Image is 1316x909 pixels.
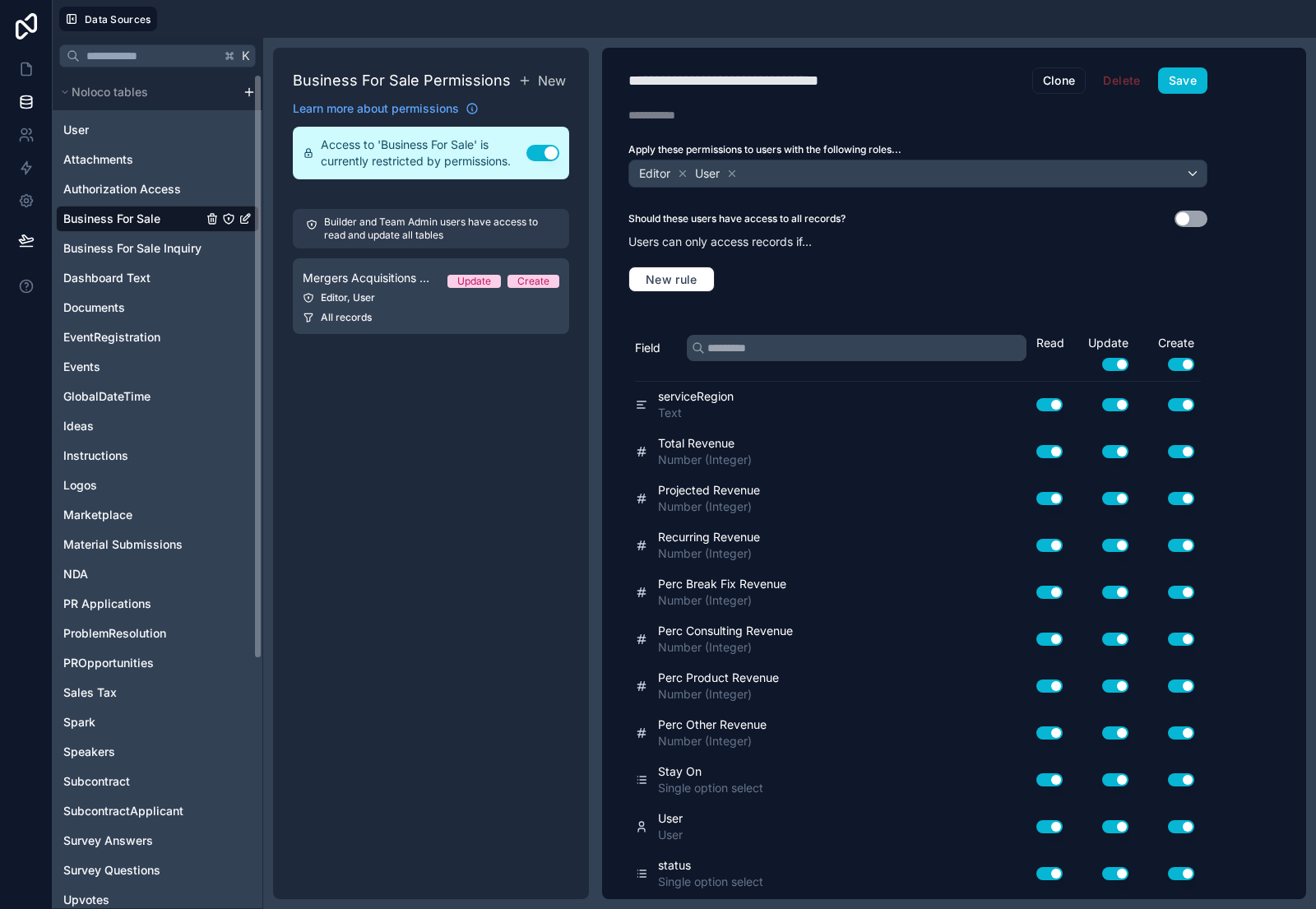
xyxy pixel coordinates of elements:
span: Number (Integer) [658,733,767,749]
label: Should these users have access to all records? [628,212,846,225]
div: Business For Sale Inquiry [56,235,259,262]
span: ProblemResolution [63,625,166,642]
span: Marketplace [63,507,132,523]
span: Sales Tax [63,684,117,701]
a: Mergers Acquisitions Permission 1UpdateCreateEditor, UserAll records [293,258,569,334]
div: Update [457,275,491,288]
span: Mergers Acquisitions Permission 1 [303,270,434,286]
span: Business For Sale Inquiry [63,240,202,257]
span: Speakers [63,744,115,760]
span: Spark [63,714,95,730]
button: New [515,67,569,94]
span: Perc Break Fix Revenue [658,576,786,592]
span: Survey Answers [63,832,153,849]
span: New rule [639,272,704,287]
span: All records [321,311,372,324]
div: Speakers [56,739,259,765]
button: Save [1158,67,1207,94]
span: User [695,165,720,182]
span: Number (Integer) [658,686,779,703]
div: Editor, User [303,291,559,304]
div: User [56,117,259,143]
div: Documents [56,294,259,321]
span: Number (Integer) [658,499,760,515]
span: Business For Sale [63,211,160,227]
div: Ideas [56,413,259,439]
span: PROpportunities [63,655,154,671]
span: Stay On [658,763,763,780]
div: Material Submissions [56,531,259,558]
span: Editor [639,165,670,182]
span: User [658,827,683,843]
div: Create [1135,335,1201,371]
span: status [658,857,763,874]
div: Subcontract [56,768,259,795]
div: Create [517,275,549,288]
div: Read [1036,335,1069,351]
div: Logos [56,472,259,499]
div: PROpportunities [56,650,259,676]
div: Authorization Access [56,176,259,202]
p: Users can only access records if... [628,234,1207,250]
div: PR Applications [56,591,259,617]
span: K [240,50,252,62]
button: Noloco tables [56,81,236,104]
div: Survey Answers [56,828,259,854]
span: Recurring Revenue [658,529,760,545]
span: Authorization Access [63,181,181,197]
div: EventRegistration [56,324,259,350]
button: New rule [628,267,715,293]
button: Clone [1032,67,1087,94]
span: Attachments [63,151,133,168]
span: Subcontract [63,773,130,790]
span: SubcontractApplicant [63,803,183,819]
span: Events [63,359,100,375]
div: Instructions [56,443,259,469]
span: User [63,122,89,138]
div: scrollable content [53,74,262,908]
div: GlobalDateTime [56,383,259,410]
span: Number (Integer) [658,592,786,609]
span: Field [635,340,660,356]
div: Sales Tax [56,679,259,706]
div: SubcontractApplicant [56,798,259,824]
span: PR Applications [63,596,151,612]
p: Builder and Team Admin users have access to read and update all tables [324,216,556,242]
span: User [658,810,683,827]
div: Marketplace [56,502,259,528]
span: Learn more about permissions [293,100,459,117]
span: EventRegistration [63,329,160,346]
span: Documents [63,299,125,316]
span: Data Sources [85,13,151,26]
label: Apply these permissions to users with the following roles... [628,143,1207,156]
div: Attachments [56,146,259,173]
div: Survey Questions [56,857,259,883]
span: Perc Consulting Revenue [658,623,793,639]
span: Perc Product Revenue [658,670,779,686]
span: Single option select [658,874,763,890]
span: New [538,71,566,90]
div: Dashboard Text [56,265,259,291]
span: GlobalDateTime [63,388,151,405]
span: Text [658,405,734,421]
span: Survey Questions [63,862,160,879]
span: Instructions [63,448,128,464]
button: EditorUser [628,160,1207,188]
span: Access to 'Business For Sale' is currently restricted by permissions. [321,137,526,169]
span: Noloco tables [72,84,148,100]
div: Update [1069,335,1135,371]
div: Business For Sale [56,206,259,232]
button: Data Sources [59,7,157,31]
span: NDA [63,566,88,582]
span: Number (Integer) [658,545,760,562]
span: Material Submissions [63,536,183,553]
span: Logos [63,477,97,494]
span: Projected Revenue [658,482,760,499]
span: Number (Integer) [658,452,752,468]
a: Learn more about permissions [293,100,479,117]
div: Spark [56,709,259,735]
div: ProblemResolution [56,620,259,647]
span: Total Revenue [658,435,752,452]
span: Dashboard Text [63,270,151,286]
h1: Business For Sale Permissions [293,69,511,92]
